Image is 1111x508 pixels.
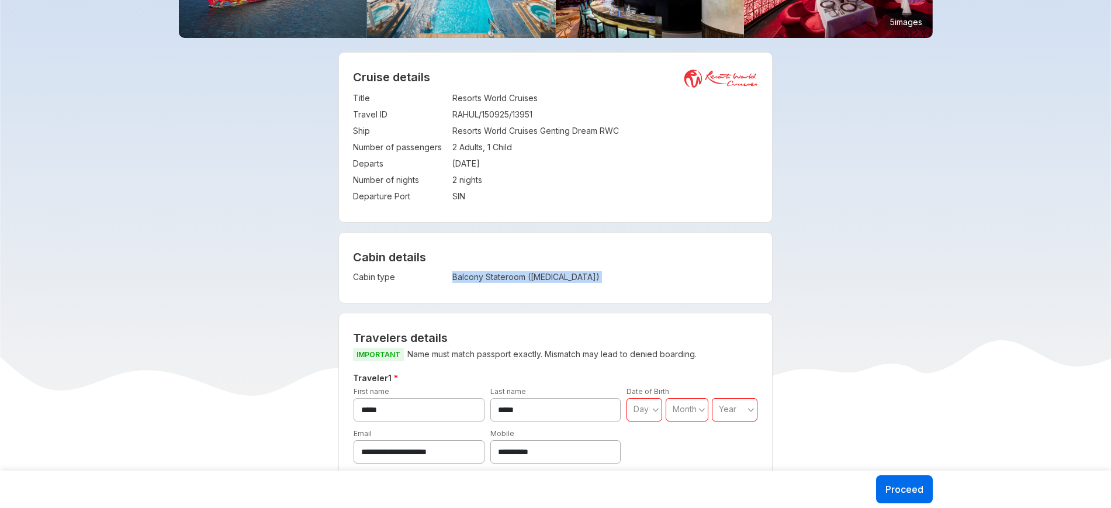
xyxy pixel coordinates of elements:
[490,429,514,438] label: Mobile
[452,188,758,205] td: SIN
[447,90,452,106] td: :
[353,250,758,264] h4: Cabin details
[447,123,452,139] td: :
[627,387,669,396] label: Date of Birth
[452,155,758,172] td: [DATE]
[452,106,758,123] td: RAHUL/150925/13951
[673,404,697,414] span: Month
[351,371,760,385] h5: Traveler 1
[353,172,447,188] td: Number of nights
[353,106,447,123] td: Travel ID
[452,172,758,188] td: 2 nights
[698,404,705,416] svg: angle down
[652,404,659,416] svg: angle down
[353,347,758,362] p: Name must match passport exactly. Mismatch may lead to denied boarding.
[452,269,667,285] td: Balcony Stateroom ([MEDICAL_DATA])
[447,155,452,172] td: :
[447,188,452,205] td: :
[353,123,447,139] td: Ship
[353,269,447,285] td: Cabin type
[447,269,452,285] td: :
[353,188,447,205] td: Departure Port
[447,139,452,155] td: :
[719,404,736,414] span: Year
[490,387,526,396] label: Last name
[447,172,452,188] td: :
[452,139,758,155] td: 2 Adults, 1 Child
[353,70,758,84] h2: Cruise details
[353,331,758,345] h2: Travelers details
[353,348,404,361] span: IMPORTANT
[447,106,452,123] td: :
[354,387,389,396] label: First name
[747,404,754,416] svg: angle down
[353,155,447,172] td: Departs
[452,90,758,106] td: Resorts World Cruises
[876,475,933,503] button: Proceed
[634,404,649,414] span: Day
[452,123,758,139] td: Resorts World Cruises Genting Dream RWC
[885,13,927,30] small: 5 images
[353,90,447,106] td: Title
[353,139,447,155] td: Number of passengers
[354,429,372,438] label: Email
